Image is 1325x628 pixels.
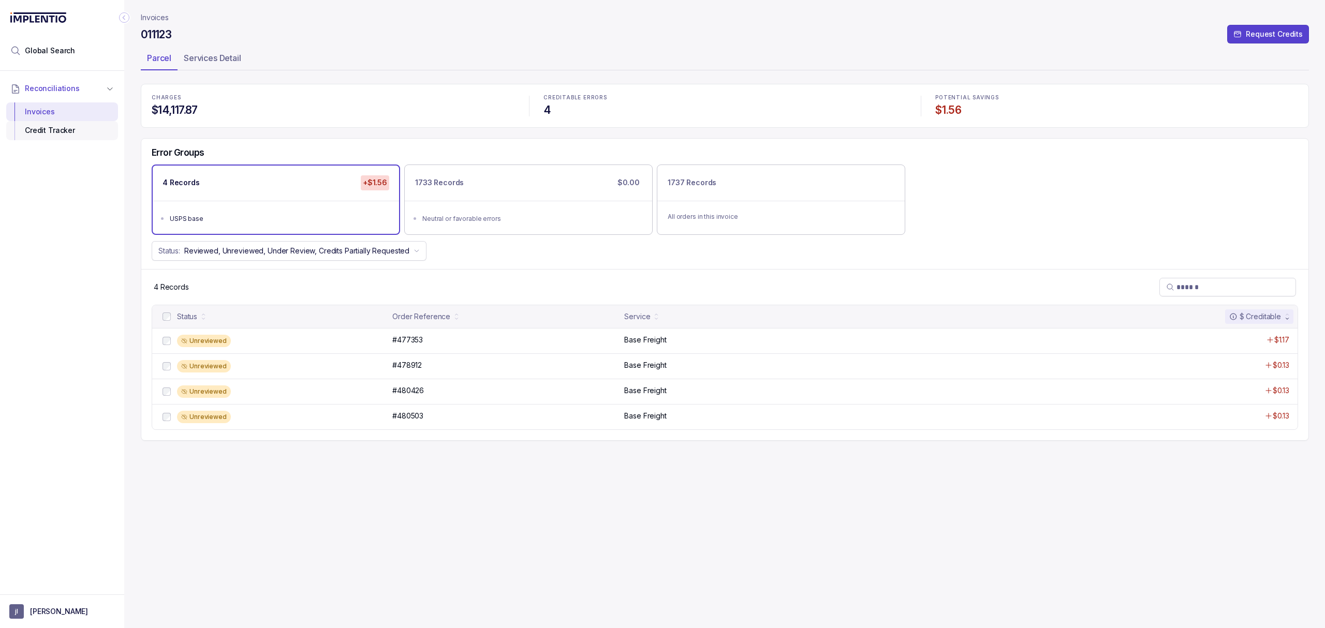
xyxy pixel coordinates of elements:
[170,214,388,224] div: USPS base
[163,337,171,345] input: checkbox-checkbox
[163,387,171,396] input: checkbox-checkbox
[422,214,641,224] div: Neutral or favorable errors
[184,246,409,256] p: Reviewed, Unreviewed, Under Review, Credits Partially Requested
[163,413,171,421] input: checkbox-checkbox
[163,312,171,321] input: checkbox-checkbox
[163,362,171,370] input: checkbox-checkbox
[6,77,118,100] button: Reconciliations
[392,311,450,322] div: Order Reference
[152,241,426,261] button: Status:Reviewed, Unreviewed, Under Review, Credits Partially Requested
[25,46,75,56] span: Global Search
[361,175,389,190] p: +$1.56
[935,103,1298,117] h4: $1.56
[14,121,110,140] div: Credit Tracker
[615,175,642,190] p: $0.00
[1229,311,1281,322] div: $ Creditable
[154,282,189,292] p: 4 Records
[1227,25,1309,43] button: Request Credits
[141,50,178,70] li: Tab Parcel
[1273,411,1289,421] p: $0.13
[668,177,716,188] p: 1737 Records
[392,335,423,345] p: #477353
[1273,385,1289,396] p: $0.13
[184,52,241,64] p: Services Detail
[1273,360,1289,370] p: $0.13
[178,50,247,70] li: Tab Services Detail
[624,335,666,345] p: Base Freight
[118,11,130,24] div: Collapse Icon
[152,103,514,117] h4: $14,117.87
[154,282,189,292] div: Remaining page entries
[141,27,171,42] h4: 011123
[1274,335,1289,345] p: $1.17
[624,411,666,421] p: Base Freight
[141,50,1309,70] ul: Tab Group
[177,335,231,347] div: Unreviewed
[163,177,200,188] p: 4 Records
[1246,29,1303,39] p: Request Credits
[147,52,171,64] p: Parcel
[9,604,24,619] span: User initials
[25,83,80,94] span: Reconciliations
[935,95,1298,101] p: POTENTIAL SAVINGS
[392,360,422,370] p: #478912
[543,95,906,101] p: CREDITABLE ERRORS
[177,360,231,372] div: Unreviewed
[392,411,423,421] p: #480503
[624,385,666,396] p: Base Freight
[668,212,894,222] p: All orders in this invoice
[624,360,666,370] p: Base Freight
[177,411,231,423] div: Unreviewed
[158,246,180,256] p: Status:
[152,147,204,158] h5: Error Groups
[624,311,650,322] div: Service
[6,100,118,142] div: Reconciliations
[9,604,115,619] button: User initials[PERSON_NAME]
[543,103,906,117] h4: 4
[177,385,231,398] div: Unreviewed
[30,606,88,617] p: [PERSON_NAME]
[177,311,197,322] div: Status
[141,12,169,23] nav: breadcrumb
[152,95,514,101] p: CHARGES
[392,385,424,396] p: #480426
[14,102,110,121] div: Invoices
[141,12,169,23] a: Invoices
[415,177,464,188] p: 1733 Records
